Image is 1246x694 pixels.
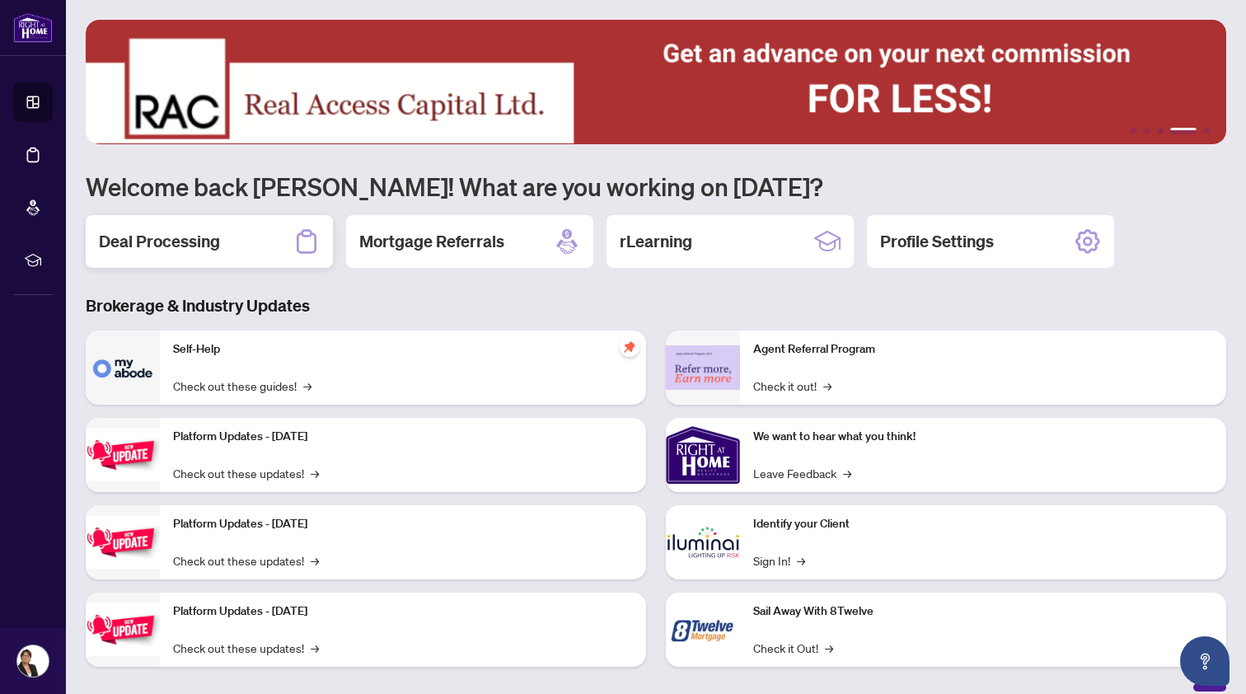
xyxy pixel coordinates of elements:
img: Platform Updates - June 23, 2025 [86,603,160,655]
a: Check out these guides!→ [173,377,311,395]
a: Check out these updates!→ [173,639,319,657]
img: Platform Updates - July 8, 2025 [86,516,160,568]
img: logo [13,12,53,43]
a: Sign In!→ [753,551,805,570]
span: → [303,377,311,395]
img: Sail Away With 8Twelve [666,593,740,667]
p: Platform Updates - [DATE] [173,515,633,533]
p: Identify your Client [753,515,1213,533]
h2: Profile Settings [880,230,994,253]
span: → [797,551,805,570]
span: → [311,639,319,657]
p: Agent Referral Program [753,340,1213,359]
img: Platform Updates - July 21, 2025 [86,429,160,481]
p: Self-Help [173,340,633,359]
h2: Deal Processing [99,230,220,253]
h1: Welcome back [PERSON_NAME]! What are you working on [DATE]? [86,171,1226,202]
h3: Brokerage & Industry Updates [86,294,1226,317]
a: Check out these updates!→ [173,551,319,570]
p: Platform Updates - [DATE] [173,428,633,446]
span: → [311,464,319,482]
span: → [823,377,831,395]
button: 2 [1144,128,1150,134]
img: Self-Help [86,331,160,405]
img: Profile Icon [17,645,49,677]
h2: Mortgage Referrals [359,230,504,253]
a: Leave Feedback→ [753,464,851,482]
span: → [311,551,319,570]
a: Check out these updates!→ [173,464,319,482]
img: Agent Referral Program [666,345,740,391]
span: pushpin [620,337,639,357]
img: Identify your Client [666,505,740,579]
a: Check it out!→ [753,377,831,395]
p: We want to hear what you think! [753,428,1213,446]
button: 1 [1131,128,1137,134]
p: Platform Updates - [DATE] [173,603,633,621]
button: 5 [1203,128,1210,134]
p: Sail Away With 8Twelve [753,603,1213,621]
span: → [843,464,851,482]
img: Slide 3 [86,20,1226,144]
img: We want to hear what you think! [666,418,740,492]
button: Open asap [1180,636,1230,686]
span: → [825,639,833,657]
a: Check it Out!→ [753,639,833,657]
button: 3 [1157,128,1164,134]
h2: rLearning [620,230,692,253]
button: 4 [1170,128,1197,134]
